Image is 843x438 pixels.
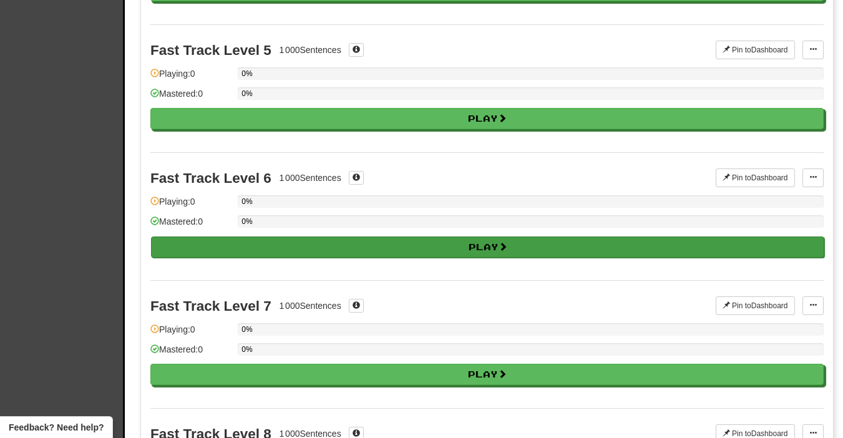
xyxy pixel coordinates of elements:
div: Fast Track Level 6 [150,170,271,186]
div: 1 000 Sentences [279,44,341,56]
div: Fast Track Level 7 [150,298,271,314]
button: Pin toDashboard [716,41,795,59]
div: Mastered: 0 [150,215,231,236]
span: Open feedback widget [9,421,104,434]
div: 1 000 Sentences [279,299,341,312]
div: Mastered: 0 [150,87,231,108]
div: Mastered: 0 [150,343,231,364]
button: Play [151,236,824,258]
div: Playing: 0 [150,195,231,216]
div: Playing: 0 [150,67,231,88]
div: 1 000 Sentences [279,172,341,184]
div: Playing: 0 [150,323,231,344]
button: Pin toDashboard [716,168,795,187]
div: Fast Track Level 5 [150,42,271,58]
button: Pin toDashboard [716,296,795,315]
button: Play [150,364,824,385]
button: Play [150,108,824,129]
